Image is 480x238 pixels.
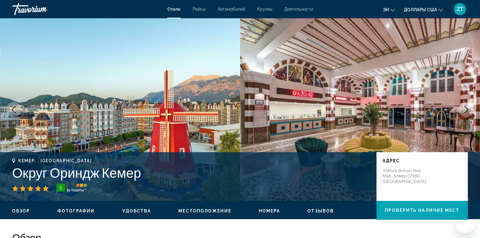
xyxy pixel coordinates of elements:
[12,1,73,17] a: Травориум
[6,102,21,117] button: Предыдущее изображение
[385,208,459,213] span: Проверить Наличие мест
[377,201,468,220] button: Проверить Наличие мест
[18,158,92,163] span: Кемер, , [GEOGRAPHIC_DATA]
[307,208,334,214] button: Отзывов
[383,168,431,184] p: Atatürk Bulvari Yeni Mah., Кемер 07980, [GEOGRAPHIC_DATA]
[383,7,389,12] span: эн
[58,208,95,214] button: Фотографии
[56,184,87,193] img: trustyou-badge-hor.svg
[259,208,280,214] button: Номера
[12,165,370,180] h1: Округ Ориндж Кемер
[452,3,468,16] button: Пользовательское меню
[178,208,231,214] button: Местоположение
[12,208,30,214] button: Обзор
[54,184,67,191] div: 5
[122,208,151,214] button: Удобства
[404,5,443,14] button: Изменить валюту
[457,6,463,12] span: ZT
[456,214,475,233] iframe: Кнопка запуска окна обмена сообщениями
[383,158,462,163] p: Адрес
[218,7,245,12] a: Автомобилей
[284,7,313,12] a: Деятельности
[383,5,395,14] button: Изменение языка
[167,7,180,12] a: Отели
[193,7,205,12] a: Рейсы
[404,7,437,12] span: Доллары США
[459,102,474,117] button: Следующее изображение
[257,7,272,12] a: Круизы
